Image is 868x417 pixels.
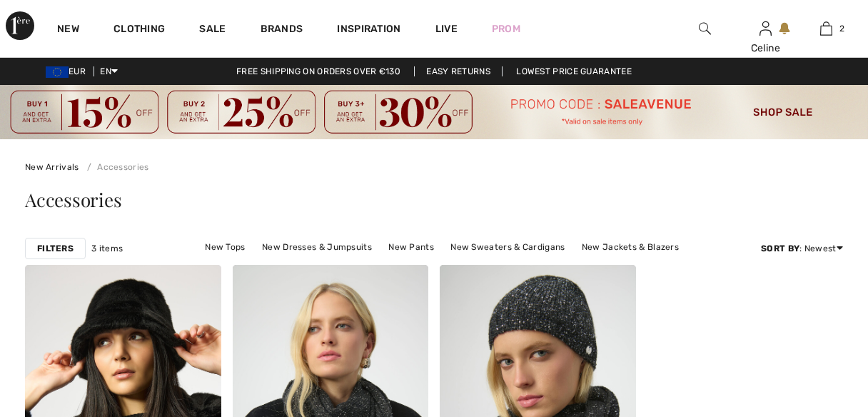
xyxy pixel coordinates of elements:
[100,66,118,76] span: EN
[46,66,91,76] span: EUR
[761,242,843,255] div: : Newest
[81,162,149,172] a: Accessories
[797,20,856,37] a: 2
[759,20,772,37] img: My Info
[761,243,799,253] strong: Sort By
[492,21,520,36] a: Prom
[699,20,711,37] img: search the website
[225,66,412,76] a: Free shipping on orders over €130
[198,238,252,256] a: New Tops
[759,21,772,35] a: Sign In
[443,238,572,256] a: New Sweaters & Cardigans
[736,41,795,56] div: Celine
[261,23,303,38] a: Brands
[381,238,441,256] a: New Pants
[435,21,458,36] a: Live
[820,20,832,37] img: My Bag
[337,23,400,38] span: Inspiration
[255,238,379,256] a: New Dresses & Jumpsuits
[91,242,123,255] span: 3 items
[414,66,503,76] a: Easy Returns
[57,23,79,38] a: New
[37,242,74,255] strong: Filters
[199,23,226,38] a: Sale
[505,66,643,76] a: Lowest Price Guarantee
[575,238,686,256] a: New Jackets & Blazers
[113,23,165,38] a: Clothing
[25,162,79,172] a: New Arrivals
[25,187,122,212] span: Accessories
[433,256,513,275] a: New Outerwear
[371,256,430,275] a: New Skirts
[839,22,844,35] span: 2
[6,11,34,40] img: 1ère Avenue
[46,66,69,78] img: Euro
